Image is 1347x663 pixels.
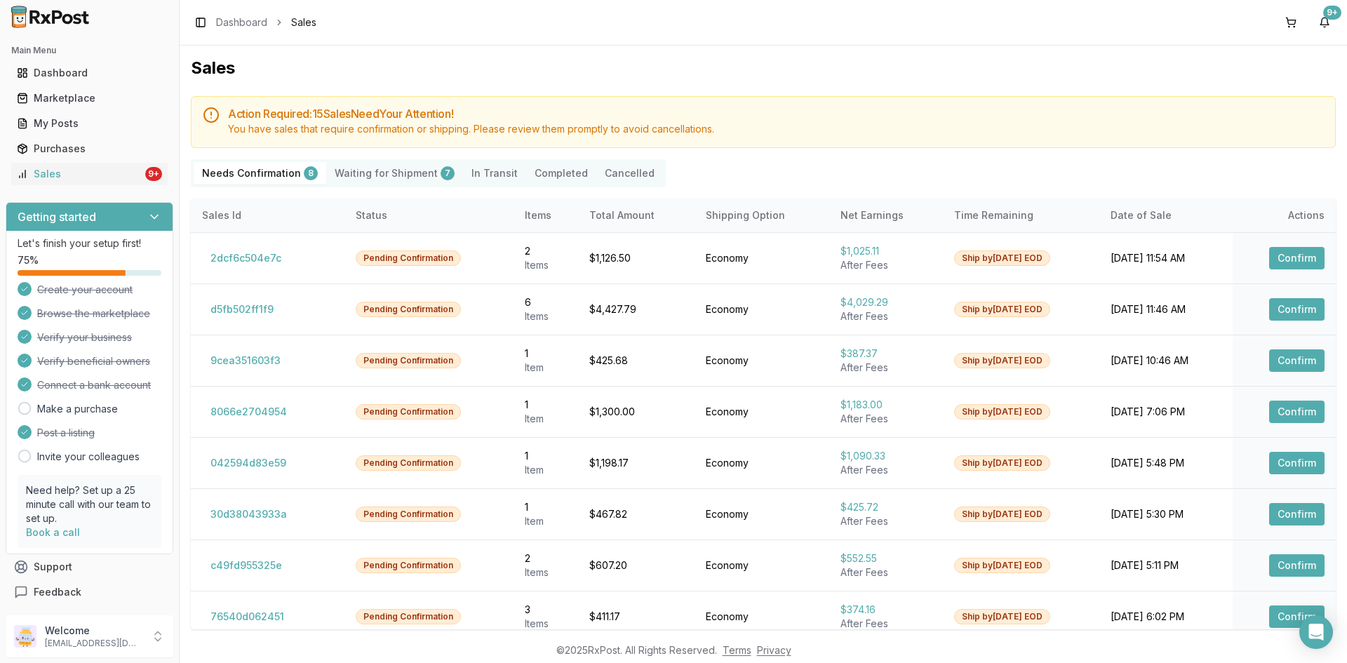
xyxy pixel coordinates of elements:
div: 9+ [145,167,162,181]
button: Waiting for Shipment [326,162,463,185]
div: Pending Confirmation [356,353,461,368]
div: Sales [17,167,142,181]
div: Ship by [DATE] EOD [954,609,1050,624]
div: Open Intercom Messenger [1299,615,1333,649]
div: $411.17 [589,610,683,624]
a: My Posts [11,111,168,136]
div: Ship by [DATE] EOD [954,455,1050,471]
nav: breadcrumb [216,15,316,29]
div: [DATE] 11:54 AM [1111,251,1221,265]
span: Connect a bank account [37,378,151,392]
div: Item [525,463,568,477]
a: Privacy [757,644,791,656]
div: Item [525,361,568,375]
button: Purchases [6,138,173,160]
div: [DATE] 6:02 PM [1111,610,1221,624]
div: Pending Confirmation [356,455,461,471]
div: [DATE] 5:11 PM [1111,558,1221,572]
div: $1,183.00 [840,398,932,412]
div: $1,198.17 [589,456,683,470]
h1: Sales [191,57,1336,79]
button: Feedback [6,580,173,605]
div: Economy [706,354,818,368]
span: Sales [291,15,316,29]
p: Welcome [45,624,142,638]
button: 76540d062451 [202,605,293,628]
div: [DATE] 11:46 AM [1111,302,1221,316]
button: Confirm [1269,605,1325,628]
button: Confirm [1269,247,1325,269]
div: 7 [441,166,455,180]
h5: Action Required: 15 Sale s Need Your Attention! [228,108,1324,119]
div: Marketplace [17,91,162,105]
a: Terms [723,644,751,656]
button: Confirm [1269,503,1325,525]
span: Verify your business [37,330,132,344]
span: 75 % [18,253,39,267]
span: Verify beneficial owners [37,354,150,368]
div: Item [525,412,568,426]
button: 2dcf6c504e7c [202,247,290,269]
button: 30d38043933a [202,503,295,525]
div: $1,126.50 [589,251,683,265]
button: Confirm [1269,554,1325,577]
div: $374.16 [840,603,932,617]
div: After Fees [840,463,932,477]
div: Economy [706,456,818,470]
div: $467.82 [589,507,683,521]
div: Economy [706,507,818,521]
div: Dashboard [17,66,162,80]
div: $425.72 [840,500,932,514]
button: 9+ [1313,11,1336,34]
div: $1,300.00 [589,405,683,419]
div: After Fees [840,514,932,528]
a: Sales9+ [11,161,168,187]
a: Purchases [11,136,168,161]
div: $425.68 [589,354,683,368]
div: $607.20 [589,558,683,572]
button: c49fd955325e [202,554,290,577]
button: d5fb502ff1f9 [202,298,282,321]
th: Net Earnings [829,199,943,232]
span: Create your account [37,283,133,297]
a: Make a purchase [37,402,118,416]
div: 2 [525,551,568,565]
button: Cancelled [596,162,663,185]
h3: Getting started [18,208,96,225]
th: Actions [1233,199,1336,232]
div: $1,090.33 [840,449,932,463]
button: In Transit [463,162,526,185]
div: After Fees [840,258,932,272]
div: 3 [525,603,568,617]
div: 1 [525,398,568,412]
div: [DATE] 5:30 PM [1111,507,1221,521]
div: Ship by [DATE] EOD [954,404,1050,420]
div: You have sales that require confirmation or shipping. Please review them promptly to avoid cancel... [228,122,1324,136]
a: Dashboard [11,60,168,86]
th: Sales Id [191,199,344,232]
div: After Fees [840,565,932,580]
div: $552.55 [840,551,932,565]
div: $4,427.79 [589,302,683,316]
button: Marketplace [6,87,173,109]
p: Let's finish your setup first! [18,236,161,250]
div: After Fees [840,412,932,426]
div: 8 [304,166,318,180]
div: 1 [525,500,568,514]
div: Economy [706,251,818,265]
div: 1 [525,449,568,463]
th: Time Remaining [943,199,1100,232]
img: RxPost Logo [6,6,95,28]
button: 9cea351603f3 [202,349,289,372]
div: Pending Confirmation [356,558,461,573]
div: Pending Confirmation [356,250,461,266]
div: [DATE] 7:06 PM [1111,405,1221,419]
div: Economy [706,610,818,624]
th: Total Amount [578,199,695,232]
img: User avatar [14,625,36,648]
div: Economy [706,405,818,419]
button: Confirm [1269,298,1325,321]
button: Confirm [1269,452,1325,474]
div: [DATE] 5:48 PM [1111,456,1221,470]
p: Need help? Set up a 25 minute call with our team to set up. [26,483,153,525]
